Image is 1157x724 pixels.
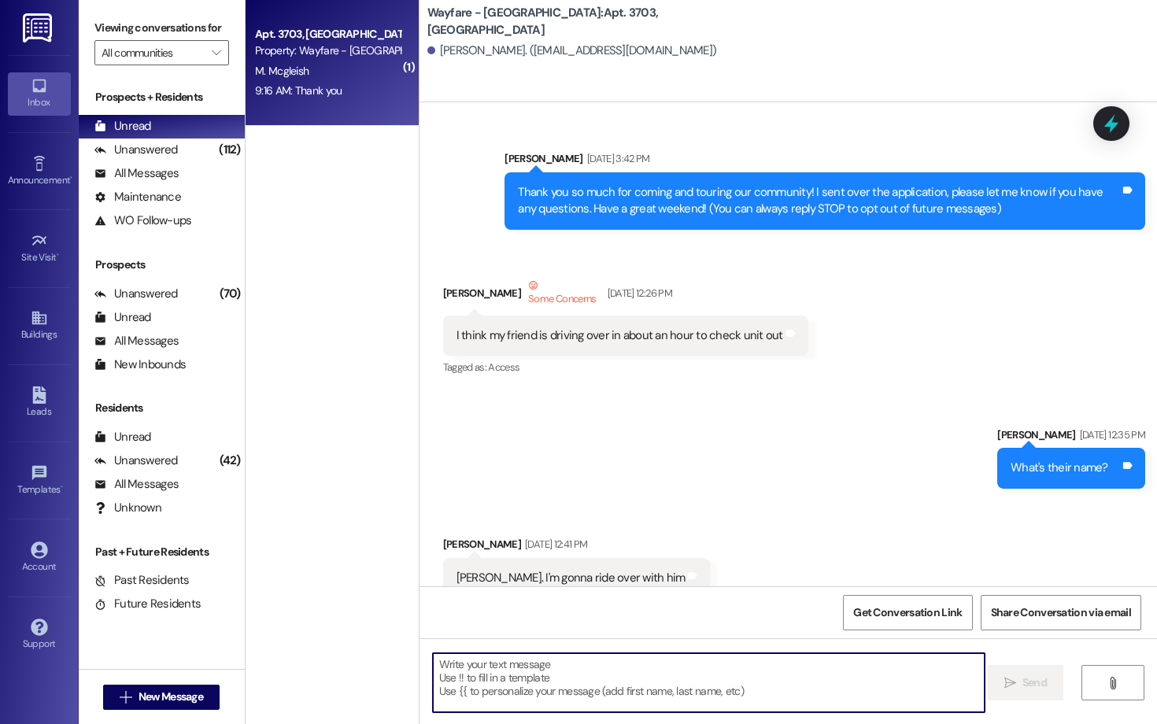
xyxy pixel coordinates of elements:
div: [DATE] 12:26 PM [604,285,672,301]
span: Get Conversation Link [853,604,962,621]
a: Support [8,614,71,656]
b: Wayfare - [GEOGRAPHIC_DATA]: Apt. 3703, [GEOGRAPHIC_DATA] [427,5,742,39]
div: WO Follow-ups [94,212,191,229]
div: Residents [79,400,245,416]
div: [DATE] 3:42 PM [583,150,650,167]
div: [PERSON_NAME]. ([EMAIL_ADDRESS][DOMAIN_NAME]) [427,42,717,59]
span: Share Conversation via email [991,604,1131,621]
div: What's their name? [1011,460,1108,476]
div: Future Residents [94,596,201,612]
div: 9:16 AM: Thank you [255,83,342,98]
span: Send [1022,674,1047,691]
div: New Inbounds [94,356,186,373]
div: Property: Wayfare - [GEOGRAPHIC_DATA] [255,42,401,59]
div: Prospects [79,257,245,273]
div: Past + Future Residents [79,544,245,560]
div: (42) [216,449,245,473]
div: [DATE] 12:41 PM [521,536,587,552]
div: Unanswered [94,452,178,469]
span: Access [488,360,519,374]
div: Unanswered [94,142,178,158]
div: I think my friend is driving over in about an hour to check unit out [457,327,783,344]
i:  [120,691,131,704]
a: Leads [8,382,71,424]
div: (70) [216,282,245,306]
button: Get Conversation Link [843,595,972,630]
div: [DATE] 12:35 PM [1076,427,1145,443]
a: Account [8,537,71,579]
div: Thank you so much for coming and touring our community! I sent over the application, please let m... [518,184,1120,218]
div: (112) [215,138,244,162]
div: All Messages [94,165,179,182]
span: • [61,482,63,493]
div: All Messages [94,476,179,493]
div: Tagged as: [443,356,808,379]
span: M. Mcgleish [255,64,309,78]
span: • [57,249,59,260]
div: Unread [94,429,151,445]
label: Viewing conversations for [94,16,229,40]
button: Send [988,665,1064,700]
i:  [212,46,220,59]
img: ResiDesk Logo [23,13,55,42]
a: Templates • [8,460,71,502]
span: New Message [139,689,203,705]
div: Maintenance [94,189,181,205]
div: Unanswered [94,286,178,302]
div: [PERSON_NAME] [443,277,808,316]
div: Unread [94,309,151,326]
a: Buildings [8,305,71,347]
div: [PERSON_NAME] [505,150,1145,172]
i:  [1004,677,1016,689]
a: Inbox [8,72,71,115]
div: Apt. 3703, [GEOGRAPHIC_DATA] [255,26,401,42]
a: Site Visit • [8,227,71,270]
button: Share Conversation via email [981,595,1141,630]
div: Unknown [94,500,161,516]
div: All Messages [94,333,179,349]
div: Unread [94,118,151,135]
div: [PERSON_NAME] [997,427,1145,449]
i:  [1107,677,1118,689]
div: Past Residents [94,572,190,589]
button: New Message [103,685,220,710]
div: Prospects + Residents [79,89,245,105]
div: [PERSON_NAME]. I'm gonna ride over with him [457,570,686,586]
div: Some Concerns [525,277,600,310]
input: All communities [102,40,204,65]
div: [PERSON_NAME] [443,536,711,558]
span: • [70,172,72,183]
